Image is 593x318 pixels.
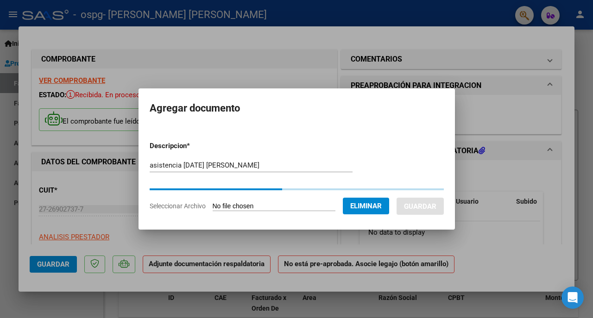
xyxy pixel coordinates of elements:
button: Guardar [397,198,444,215]
div: Open Intercom Messenger [561,287,584,309]
span: Guardar [404,202,436,211]
span: Seleccionar Archivo [150,202,206,210]
button: Eliminar [343,198,389,214]
span: Eliminar [350,202,382,210]
h2: Agregar documento [150,100,444,117]
p: Descripcion [150,141,238,151]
